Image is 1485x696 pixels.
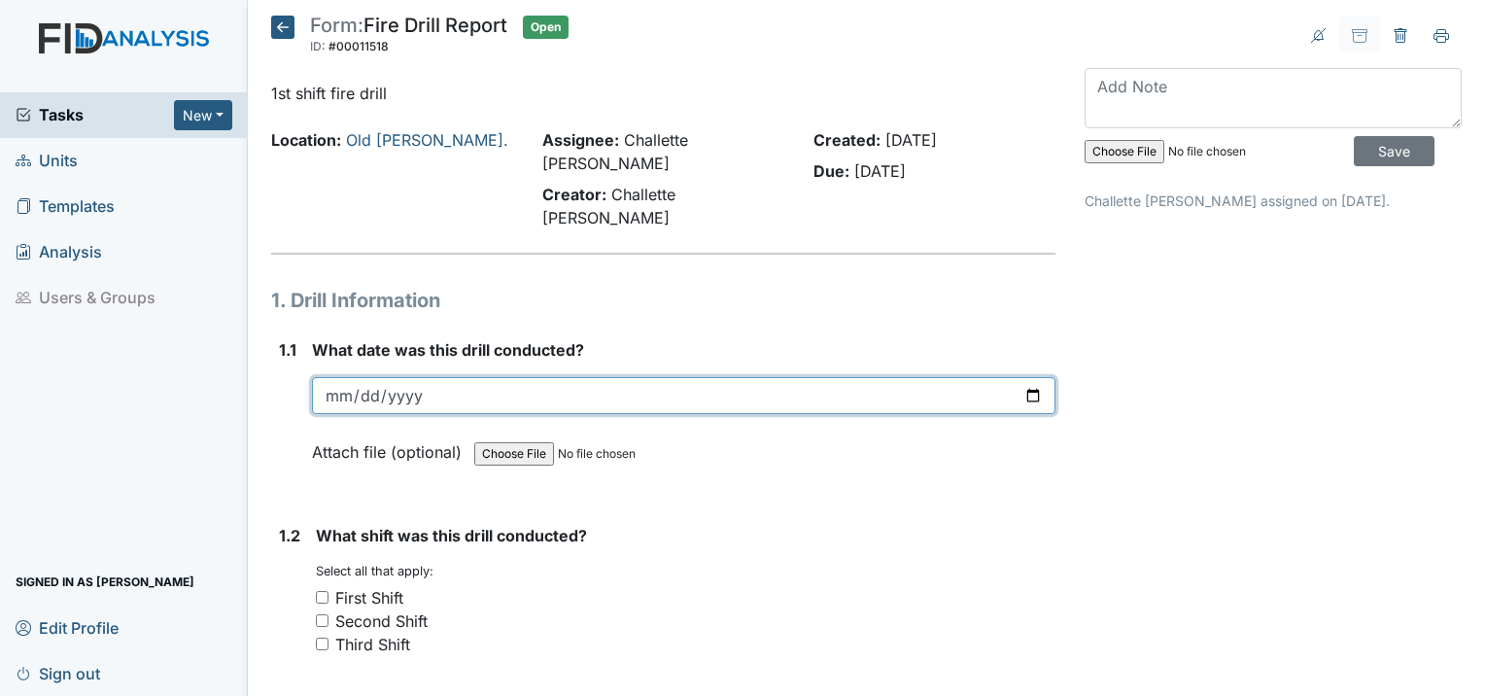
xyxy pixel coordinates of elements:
[316,526,587,545] span: What shift was this drill conducted?
[271,286,1055,315] h1: 1. Drill Information
[854,161,906,181] span: [DATE]
[328,39,389,53] span: #00011518
[813,130,881,150] strong: Created:
[316,564,433,578] small: Select all that apply:
[174,100,232,130] button: New
[312,430,469,464] label: Attach file (optional)
[316,614,328,627] input: Second Shift
[335,633,410,656] div: Third Shift
[271,130,341,150] strong: Location:
[16,146,78,176] span: Units
[523,16,569,39] span: Open
[16,567,194,597] span: Signed in as [PERSON_NAME]
[16,191,115,222] span: Templates
[310,39,326,53] span: ID:
[279,524,300,547] label: 1.2
[16,612,119,643] span: Edit Profile
[16,237,102,267] span: Analysis
[885,130,937,150] span: [DATE]
[310,14,363,37] span: Form:
[310,16,507,58] div: Fire Drill Report
[542,130,619,150] strong: Assignee:
[16,658,100,688] span: Sign out
[1354,136,1434,166] input: Save
[16,103,174,126] a: Tasks
[271,82,1055,105] p: 1st shift fire drill
[542,185,606,204] strong: Creator:
[335,609,428,633] div: Second Shift
[335,586,403,609] div: First Shift
[279,338,296,362] label: 1.1
[1085,191,1462,211] p: Challette [PERSON_NAME] assigned on [DATE].
[316,638,328,650] input: Third Shift
[346,130,508,150] a: Old [PERSON_NAME].
[813,161,849,181] strong: Due:
[312,340,584,360] span: What date was this drill conducted?
[316,591,328,604] input: First Shift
